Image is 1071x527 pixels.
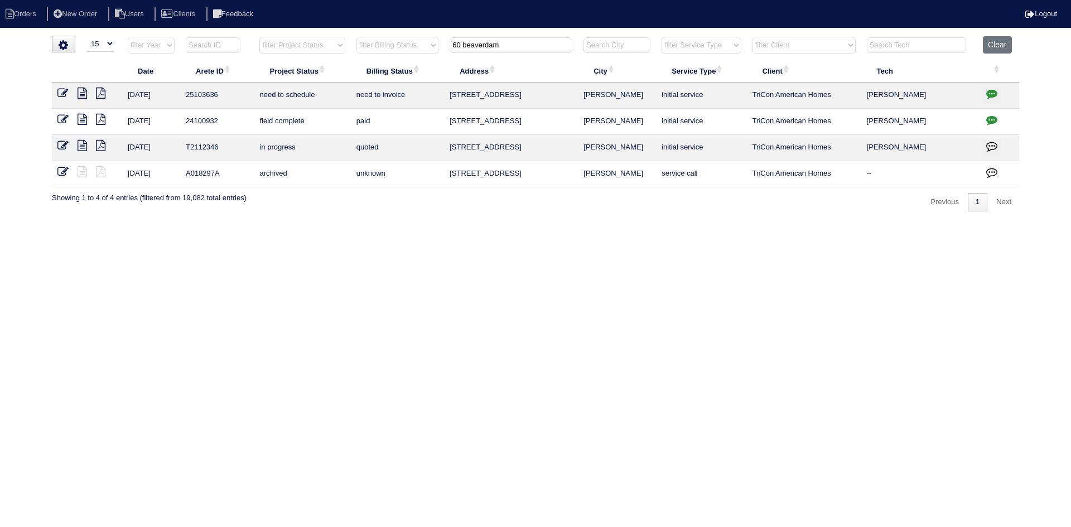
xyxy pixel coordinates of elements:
[186,37,240,53] input: Search ID
[254,59,350,83] th: Project Status: activate to sort column ascending
[122,59,180,83] th: Date
[180,109,254,135] td: 24100932
[122,161,180,187] td: [DATE]
[180,59,254,83] th: Arete ID: activate to sort column ascending
[583,37,650,53] input: Search City
[108,7,153,22] li: Users
[747,109,861,135] td: TriCon American Homes
[47,7,106,22] li: New Order
[861,59,978,83] th: Tech
[444,83,578,109] td: [STREET_ADDRESS]
[578,83,656,109] td: [PERSON_NAME]
[108,9,153,18] a: Users
[122,83,180,109] td: [DATE]
[747,161,861,187] td: TriCon American Homes
[861,161,978,187] td: --
[578,109,656,135] td: [PERSON_NAME]
[180,161,254,187] td: A018297A
[656,109,746,135] td: initial service
[747,59,861,83] th: Client: activate to sort column ascending
[351,109,444,135] td: paid
[861,109,978,135] td: [PERSON_NAME]
[968,193,987,211] a: 1
[747,135,861,161] td: TriCon American Homes
[254,161,350,187] td: archived
[351,135,444,161] td: quoted
[180,135,254,161] td: T2112346
[444,161,578,187] td: [STREET_ADDRESS]
[180,83,254,109] td: 25103636
[47,9,106,18] a: New Order
[983,36,1011,54] button: Clear
[656,161,746,187] td: service call
[867,37,966,53] input: Search Tech
[656,59,746,83] th: Service Type: activate to sort column ascending
[578,161,656,187] td: [PERSON_NAME]
[206,7,262,22] li: Feedback
[52,187,247,203] div: Showing 1 to 4 of 4 entries (filtered from 19,082 total entries)
[1025,9,1057,18] a: Logout
[155,7,204,22] li: Clients
[988,193,1019,211] a: Next
[351,59,444,83] th: Billing Status: activate to sort column ascending
[450,37,572,53] input: Search Address
[977,59,1019,83] th: : activate to sort column ascending
[861,83,978,109] td: [PERSON_NAME]
[254,83,350,109] td: need to schedule
[656,135,746,161] td: initial service
[351,83,444,109] td: need to invoice
[444,135,578,161] td: [STREET_ADDRESS]
[254,109,350,135] td: field complete
[444,59,578,83] th: Address: activate to sort column ascending
[351,161,444,187] td: unknown
[656,83,746,109] td: initial service
[578,135,656,161] td: [PERSON_NAME]
[254,135,350,161] td: in progress
[122,135,180,161] td: [DATE]
[444,109,578,135] td: [STREET_ADDRESS]
[861,135,978,161] td: [PERSON_NAME]
[923,193,967,211] a: Previous
[122,109,180,135] td: [DATE]
[578,59,656,83] th: City: activate to sort column ascending
[747,83,861,109] td: TriCon American Homes
[155,9,204,18] a: Clients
